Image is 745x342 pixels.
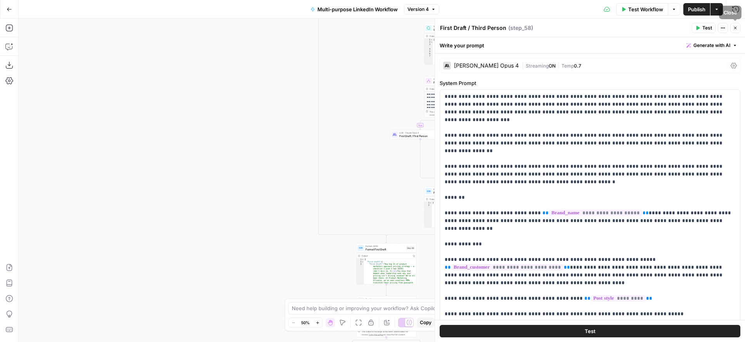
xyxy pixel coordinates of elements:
[440,79,740,87] label: System Prompt
[454,63,519,68] div: [PERSON_NAME] Opus 4
[356,243,416,285] div: Format JSONFormat First DraftStep 66Output{ "First draft":{ "First Draft":"How top 1% of product ...
[362,259,364,261] span: Toggle code folding, rows 1 through 5
[683,40,740,50] button: Generate with AI
[424,187,484,228] div: Format JSONFormat JSONStep 65Output{ "First Draft":"How top 1% of product marketers approach pric...
[431,41,433,43] span: Toggle code folding, rows 2 through 19
[424,53,433,55] div: 6
[688,5,705,13] span: Publish
[317,5,398,13] span: Multi-purpose LinkedIn Workflow
[390,130,450,139] div: LLM · Claude Opus 4First Draft / First PersonStep 57
[424,55,433,69] div: 7
[386,228,454,237] g: Edge from step_65 to step_23-conditional-end
[683,3,710,16] button: Publish
[431,39,433,41] span: Toggle code folding, rows 1 through 56
[702,24,712,31] span: Test
[574,63,581,69] span: 0.7
[366,297,405,300] span: Condition
[404,4,439,14] button: Version 4
[362,261,364,263] span: Toggle code folding, rows 2 through 4
[424,43,433,48] div: 3
[420,319,431,326] span: Copy
[406,246,415,250] div: Step 66
[508,24,533,32] span: ( step_58 )
[366,245,405,248] span: Format JSON
[435,37,745,53] div: Write your prompt
[399,131,438,134] span: LLM · Claude Opus 4
[549,63,556,69] span: ON
[556,61,561,69] span: |
[522,61,526,69] span: |
[440,24,506,32] textarea: First Draft / Third Person
[399,134,438,138] span: First Draft / First Person
[362,330,415,336] div: This output is too large & has been abbreviated for review. to view the full content.
[424,39,433,41] div: 1
[386,236,387,243] g: Edge from step_23-conditional-end to step_66
[628,5,663,13] span: Test Workflow
[430,35,478,38] div: Output
[526,63,549,69] span: Streaming
[561,63,574,69] span: Temp
[440,325,740,337] button: Test
[616,3,668,16] button: Test Workflow
[424,48,433,50] div: 4
[693,42,730,49] span: Generate with AI
[362,254,411,257] div: Output
[301,319,310,326] span: 50%
[430,110,483,116] div: This output is too large & has been abbreviated for review. to view the full content.
[357,259,364,261] div: 1
[306,3,402,16] button: Multi-purpose LinkedIn Workflow
[366,247,405,251] span: Format First Draft
[407,6,429,13] span: Version 4
[420,139,454,180] g: Edge from step_57 to step_50-conditional-end
[430,87,478,90] div: Output
[357,261,364,263] div: 2
[417,318,435,328] button: Copy
[692,23,716,33] button: Test
[386,285,387,296] g: Edge from step_66 to step_67
[424,50,433,53] div: 5
[424,24,484,65] div: Search Knowledge BaseSearch CTX KBStep 56Output[ { "id":"vsdid:4985519:rid:gEuRud8sVGua3F -vxr6zp...
[420,118,454,130] g: Edge from step_50 to step_57
[424,41,433,43] div: 2
[585,327,596,335] span: Test
[369,333,383,336] span: Copy the output
[430,198,478,201] div: Output
[424,202,432,204] div: 1
[430,202,432,204] span: Toggle code folding, rows 1 through 3
[424,204,432,302] div: 2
